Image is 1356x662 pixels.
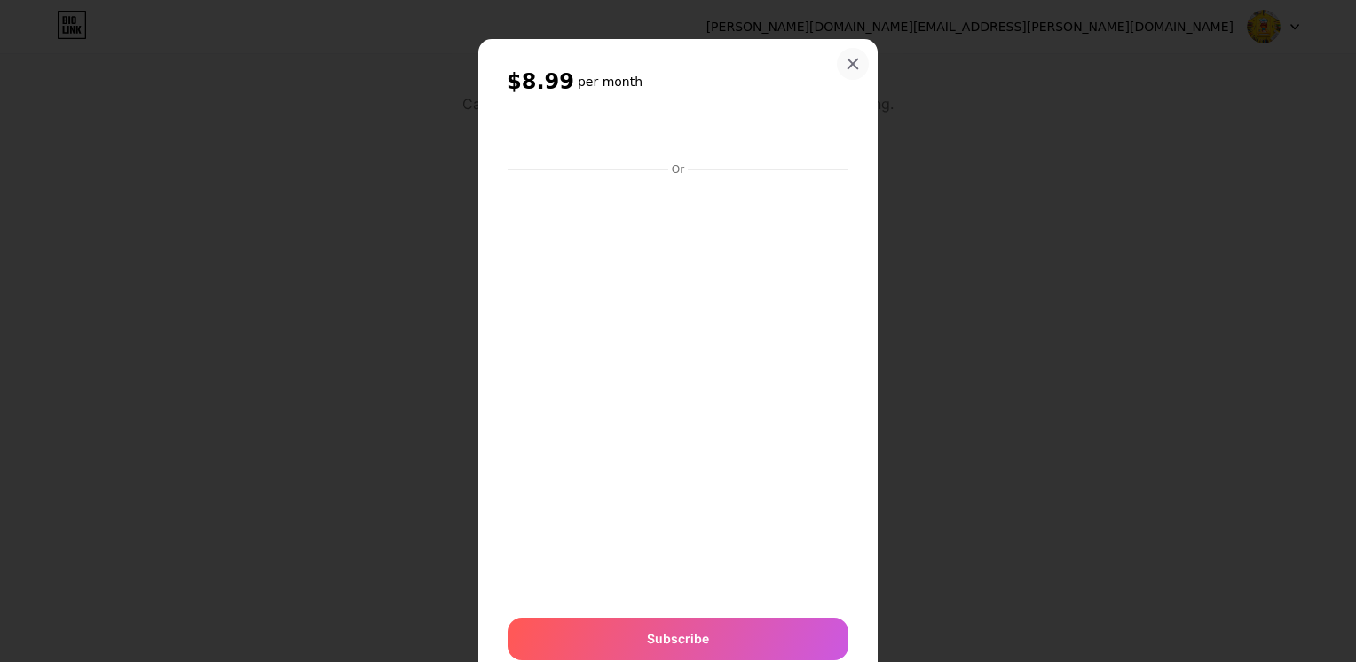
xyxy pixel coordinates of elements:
h6: per month [578,73,643,91]
iframe: Secure payment input frame [504,178,852,600]
div: Or [668,162,688,177]
iframe: Secure payment button frame [508,114,848,157]
span: Subscribe [647,629,709,648]
span: $8.99 [507,67,574,96]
